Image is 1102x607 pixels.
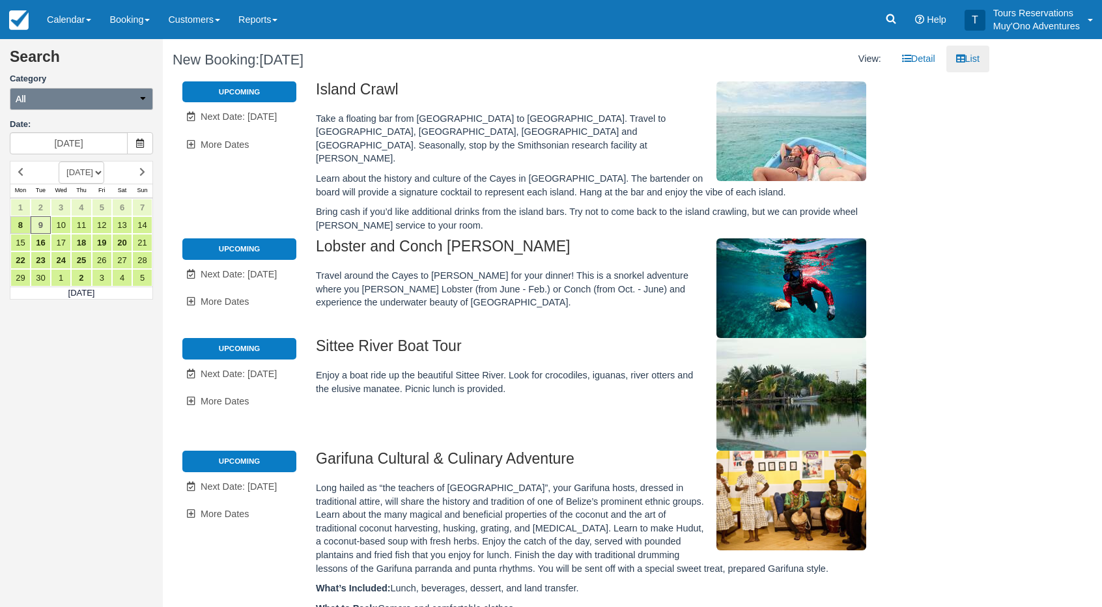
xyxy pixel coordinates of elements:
[31,251,51,269] a: 23
[10,287,153,300] td: [DATE]
[92,199,112,216] a: 5
[182,261,296,288] a: Next Date: [DATE]
[92,184,112,198] th: Fri
[927,14,946,25] span: Help
[182,338,296,359] li: Upcoming
[182,81,296,102] li: Upcoming
[259,51,304,68] span: [DATE]
[201,396,249,406] span: More Dates
[182,361,296,388] a: Next Date: [DATE]
[201,111,277,122] span: Next Date: [DATE]
[71,251,91,269] a: 25
[112,184,132,198] th: Sat
[31,199,51,216] a: 2
[10,234,31,251] a: 15
[316,338,901,362] h2: Sittee River Boat Tour
[716,338,866,451] img: M307-1
[92,216,112,234] a: 12
[915,15,924,24] i: Help
[173,52,567,68] h1: New Booking:
[182,238,296,259] li: Upcoming
[51,199,71,216] a: 3
[965,10,985,31] div: T
[132,269,152,287] a: 5
[716,451,866,550] img: M49-1
[132,199,152,216] a: 7
[112,234,132,251] a: 20
[51,269,71,287] a: 1
[112,251,132,269] a: 27
[316,481,901,575] p: Long hailed as “the teachers of [GEOGRAPHIC_DATA]”, your Garifuna hosts, dressed in traditional a...
[112,199,132,216] a: 6
[132,251,152,269] a: 28
[132,216,152,234] a: 14
[10,199,31,216] a: 1
[716,238,866,338] img: M306-1
[946,46,989,72] a: List
[10,216,31,234] a: 8
[10,269,31,287] a: 29
[993,7,1080,20] p: Tours Reservations
[316,451,901,475] h2: Garifuna Cultural & Culinary Adventure
[71,199,91,216] a: 4
[849,46,891,72] li: View:
[316,369,901,395] p: Enjoy a boat ride up the beautiful Sittee River. Look for crocodiles, iguanas, river otters and t...
[201,481,277,492] span: Next Date: [DATE]
[71,184,91,198] th: Thu
[316,269,901,309] p: Travel around the Cayes to [PERSON_NAME] for your dinner! This is a snorkel adventure where you [...
[71,216,91,234] a: 11
[16,92,26,106] span: All
[201,139,249,150] span: More Dates
[201,509,249,519] span: More Dates
[51,184,71,198] th: Wed
[31,234,51,251] a: 16
[316,583,391,593] strong: What’s Included:
[201,296,249,307] span: More Dates
[92,234,112,251] a: 19
[10,184,31,198] th: Mon
[10,49,153,73] h2: Search
[316,81,901,106] h2: Island Crawl
[316,172,901,199] p: Learn about the history and culture of the Cayes in [GEOGRAPHIC_DATA]. The bartender on board wil...
[182,473,296,500] a: Next Date: [DATE]
[132,184,152,198] th: Sun
[31,216,51,234] a: 9
[993,20,1080,33] p: Muy'Ono Adventures
[892,46,945,72] a: Detail
[201,269,277,279] span: Next Date: [DATE]
[71,234,91,251] a: 18
[10,251,31,269] a: 22
[71,269,91,287] a: 2
[112,216,132,234] a: 13
[716,81,866,181] img: M305-1
[316,112,901,165] p: Take a floating bar from [GEOGRAPHIC_DATA] to [GEOGRAPHIC_DATA]. Travel to [GEOGRAPHIC_DATA], [GE...
[10,88,153,110] button: All
[182,451,296,472] li: Upcoming
[31,269,51,287] a: 30
[112,269,132,287] a: 4
[316,582,901,595] p: Lunch, beverages, dessert, and land transfer.
[31,184,51,198] th: Tue
[10,119,153,131] label: Date:
[132,234,152,251] a: 21
[10,73,153,85] label: Category
[316,238,901,262] h2: Lobster and Conch [PERSON_NAME]
[201,369,277,379] span: Next Date: [DATE]
[51,216,71,234] a: 10
[182,104,296,130] a: Next Date: [DATE]
[316,205,901,232] p: Bring cash if you’d like additional drinks from the island bars. Try not to come back to the isla...
[51,251,71,269] a: 24
[92,251,112,269] a: 26
[9,10,29,30] img: checkfront-main-nav-mini-logo.png
[92,269,112,287] a: 3
[51,234,71,251] a: 17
